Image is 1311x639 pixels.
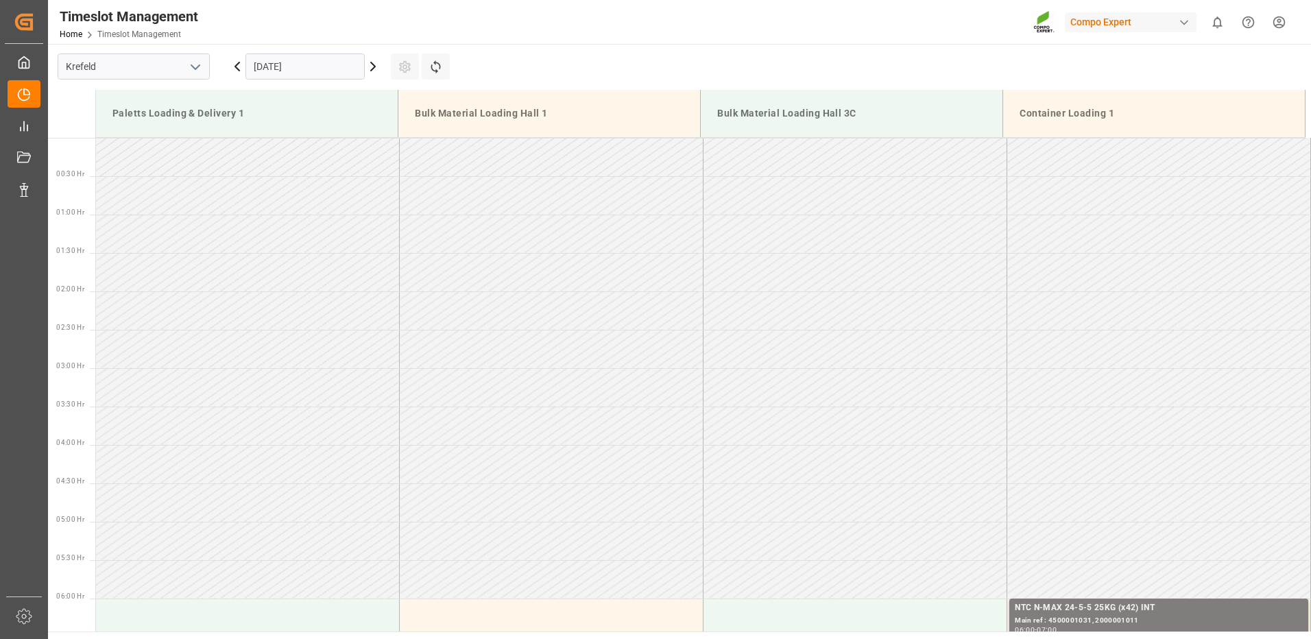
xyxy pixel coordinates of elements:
span: 03:30 Hr [56,400,84,408]
span: 01:00 Hr [56,208,84,216]
input: Type to search/select [58,53,210,80]
div: NTC N-MAX 24-5-5 25KG (x42) INT [1015,601,1303,615]
span: 05:30 Hr [56,554,84,562]
span: 04:00 Hr [56,439,84,446]
div: Bulk Material Loading Hall 3C [712,101,991,126]
img: Screenshot%202023-09-29%20at%2010.02.21.png_1712312052.png [1033,10,1055,34]
a: Home [60,29,82,39]
span: 02:30 Hr [56,324,84,331]
span: 00:30 Hr [56,170,84,178]
button: open menu [184,56,205,77]
span: 05:00 Hr [56,516,84,523]
div: Bulk Material Loading Hall 1 [409,101,689,126]
div: Container Loading 1 [1014,101,1294,126]
span: 01:30 Hr [56,247,84,254]
div: 07:00 [1037,627,1057,633]
div: Paletts Loading & Delivery 1 [107,101,387,126]
div: Compo Expert [1065,12,1196,32]
button: show 0 new notifications [1202,7,1233,38]
span: 02:00 Hr [56,285,84,293]
span: 06:30 Hr [56,631,84,638]
button: Help Center [1233,7,1264,38]
span: 04:30 Hr [56,477,84,485]
input: DD.MM.YYYY [245,53,365,80]
div: - [1035,627,1037,633]
button: Compo Expert [1065,9,1202,35]
div: Main ref : 4500001031, 2000001011 [1015,615,1303,627]
div: Timeslot Management [60,6,198,27]
span: 03:00 Hr [56,362,84,370]
span: 06:00 Hr [56,592,84,600]
div: 06:00 [1015,627,1035,633]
